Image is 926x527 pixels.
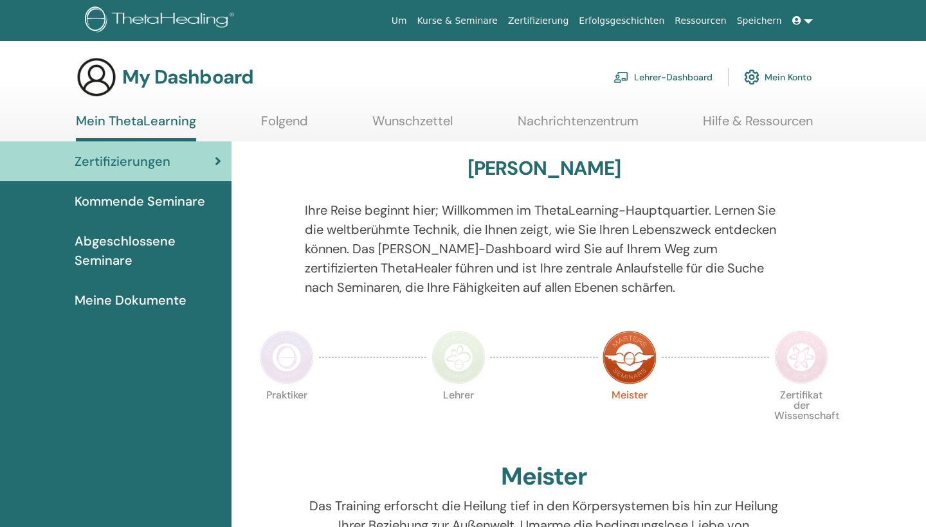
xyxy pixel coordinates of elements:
[75,192,205,211] span: Kommende Seminare
[574,9,669,33] a: Erfolgsgeschichten
[744,63,812,91] a: Mein Konto
[613,63,713,91] a: Lehrer-Dashboard
[260,330,314,384] img: Practitioner
[774,390,828,444] p: Zertifikat der Wissenschaft
[122,66,253,89] h3: My Dashboard
[603,390,657,444] p: Meister
[468,157,621,180] h3: [PERSON_NAME]
[503,9,574,33] a: Zertifizierung
[613,71,629,83] img: chalkboard-teacher.svg
[431,330,486,384] img: Instructor
[260,390,314,444] p: Praktiker
[744,66,759,88] img: cog.svg
[774,330,828,384] img: Certificate of Science
[431,390,486,444] p: Lehrer
[85,6,239,35] img: logo.png
[261,113,308,138] a: Folgend
[501,462,587,492] h2: Meister
[732,9,787,33] a: Speichern
[75,152,170,171] span: Zertifizierungen
[603,330,657,384] img: Master
[703,113,813,138] a: Hilfe & Ressourcen
[75,231,221,270] span: Abgeschlossene Seminare
[76,113,196,141] a: Mein ThetaLearning
[75,290,186,310] span: Meine Dokumente
[518,113,639,138] a: Nachrichtenzentrum
[305,201,784,297] p: Ihre Reise beginnt hier; Willkommen im ThetaLearning-Hauptquartier. Lernen Sie die weltberühmte T...
[386,9,412,33] a: Um
[372,113,453,138] a: Wunschzettel
[76,57,117,98] img: generic-user-icon.jpg
[669,9,731,33] a: Ressourcen
[412,9,503,33] a: Kurse & Seminare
